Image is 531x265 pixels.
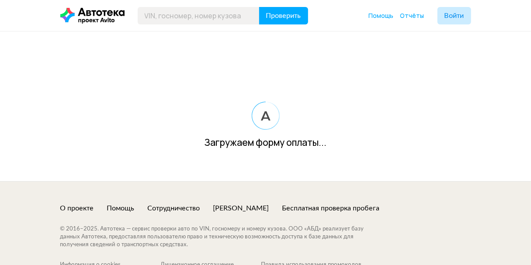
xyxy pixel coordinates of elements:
button: Войти [437,7,471,24]
input: VIN, госномер, номер кузова [138,7,260,24]
span: Проверить [266,12,301,19]
div: © 2016– 2025 . Автотека — сервис проверки авто по VIN, госномеру и номеру кузова. ООО «АБД» реали... [60,225,382,249]
a: Сотрудничество [148,203,200,213]
span: Войти [444,12,464,19]
div: Загружаем форму оплаты... [60,138,471,146]
a: О проекте [60,203,94,213]
a: Бесплатная проверка пробега [282,203,380,213]
a: Отчёты [400,11,424,20]
button: Проверить [259,7,308,24]
a: Помощь [107,203,135,213]
a: [PERSON_NAME] [213,203,269,213]
a: Помощь [369,11,394,20]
